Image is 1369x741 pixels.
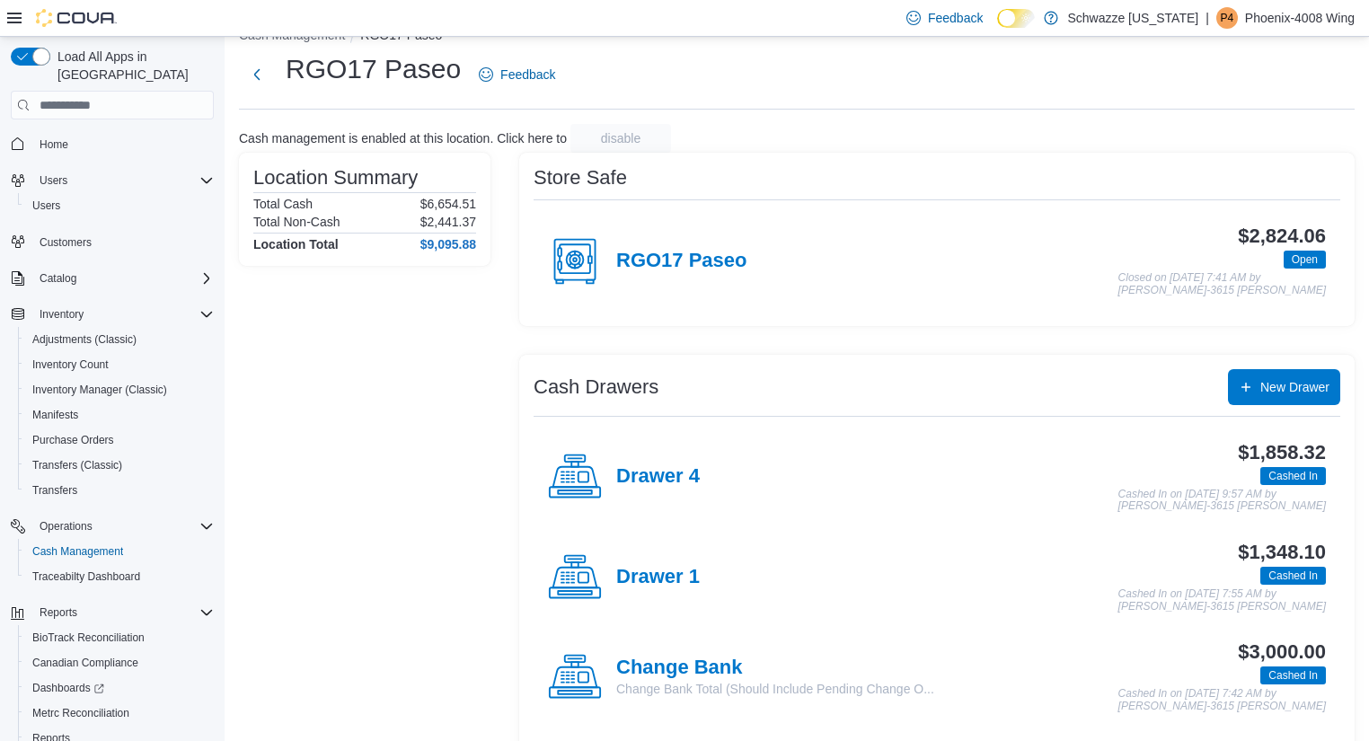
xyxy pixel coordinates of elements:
[25,379,214,401] span: Inventory Manager (Classic)
[25,677,111,699] a: Dashboards
[1238,225,1326,247] h3: $2,824.06
[25,354,214,375] span: Inventory Count
[32,198,60,213] span: Users
[25,480,84,501] a: Transfers
[32,332,137,347] span: Adjustments (Classic)
[253,197,313,211] h6: Total Cash
[18,564,221,589] button: Traceabilty Dashboard
[472,57,562,93] a: Feedback
[420,197,476,211] p: $6,654.51
[18,327,221,352] button: Adjustments (Classic)
[420,237,476,251] h4: $9,095.88
[534,376,658,398] h3: Cash Drawers
[420,215,476,229] p: $2,441.37
[32,602,84,623] button: Reports
[601,129,640,147] span: disable
[239,57,275,93] button: Next
[616,657,934,680] h4: Change Bank
[32,681,104,695] span: Dashboards
[32,134,75,155] a: Home
[32,631,145,645] span: BioTrack Reconciliation
[32,132,214,154] span: Home
[25,379,174,401] a: Inventory Manager (Classic)
[18,377,221,402] button: Inventory Manager (Classic)
[616,250,746,273] h4: RGO17 Paseo
[32,304,214,325] span: Inventory
[4,514,221,539] button: Operations
[1228,369,1340,405] button: New Drawer
[253,215,340,229] h6: Total Non-Cash
[997,28,998,29] span: Dark Mode
[32,433,114,447] span: Purchase Orders
[1260,467,1326,485] span: Cashed In
[1260,666,1326,684] span: Cashed In
[1245,7,1355,29] p: Phoenix-4008 Wing
[32,544,123,559] span: Cash Management
[25,480,214,501] span: Transfers
[32,268,214,289] span: Catalog
[40,235,92,250] span: Customers
[1268,568,1318,584] span: Cashed In
[500,66,555,84] span: Feedback
[4,600,221,625] button: Reports
[25,195,67,216] a: Users
[1260,567,1326,585] span: Cashed In
[32,458,122,472] span: Transfers (Classic)
[1292,251,1318,268] span: Open
[32,304,91,325] button: Inventory
[4,266,221,291] button: Catalog
[25,329,144,350] a: Adjustments (Classic)
[32,383,167,397] span: Inventory Manager (Classic)
[32,268,84,289] button: Catalog
[1118,489,1326,513] p: Cashed In on [DATE] 9:57 AM by [PERSON_NAME]-3615 [PERSON_NAME]
[286,51,461,87] h1: RGO17 Paseo
[25,404,85,426] a: Manifests
[50,48,214,84] span: Load All Apps in [GEOGRAPHIC_DATA]
[25,627,214,648] span: BioTrack Reconciliation
[25,354,116,375] a: Inventory Count
[1238,442,1326,463] h3: $1,858.32
[4,168,221,193] button: Users
[25,677,214,699] span: Dashboards
[253,237,339,251] h4: Location Total
[1284,251,1326,269] span: Open
[32,408,78,422] span: Manifests
[997,9,1035,28] input: Dark Mode
[1260,378,1329,396] span: New Drawer
[25,702,214,724] span: Metrc Reconciliation
[1268,468,1318,484] span: Cashed In
[32,231,214,253] span: Customers
[40,307,84,322] span: Inventory
[18,701,221,726] button: Metrc Reconciliation
[4,130,221,156] button: Home
[239,131,567,146] p: Cash management is enabled at this location. Click here to
[534,167,627,189] h3: Store Safe
[18,193,221,218] button: Users
[40,173,67,188] span: Users
[40,271,76,286] span: Catalog
[1238,542,1326,563] h3: $1,348.10
[25,541,130,562] a: Cash Management
[253,167,418,189] h3: Location Summary
[25,652,214,674] span: Canadian Compliance
[25,541,214,562] span: Cash Management
[25,702,137,724] a: Metrc Reconciliation
[1220,7,1233,29] span: P4
[18,478,221,503] button: Transfers
[32,656,138,670] span: Canadian Compliance
[40,137,68,152] span: Home
[18,402,221,428] button: Manifests
[25,566,214,587] span: Traceabilty Dashboard
[18,675,221,701] a: Dashboards
[32,516,214,537] span: Operations
[32,569,140,584] span: Traceabilty Dashboard
[25,429,214,451] span: Purchase Orders
[25,454,129,476] a: Transfers (Classic)
[18,539,221,564] button: Cash Management
[18,352,221,377] button: Inventory Count
[616,566,700,589] h4: Drawer 1
[32,357,109,372] span: Inventory Count
[1118,688,1326,712] p: Cashed In on [DATE] 7:42 AM by [PERSON_NAME]-3615 [PERSON_NAME]
[1118,272,1326,296] p: Closed on [DATE] 7:41 AM by [PERSON_NAME]-3615 [PERSON_NAME]
[25,404,214,426] span: Manifests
